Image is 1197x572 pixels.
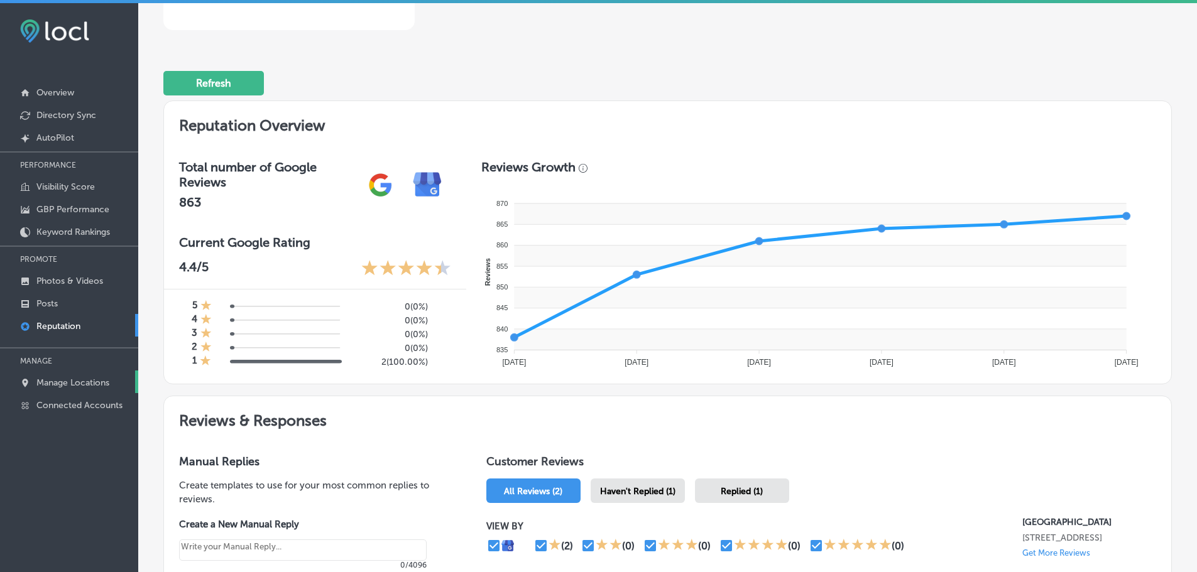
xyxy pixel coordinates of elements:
[1022,548,1090,558] p: Get More Reviews
[192,341,197,355] h4: 2
[350,329,428,340] h5: 0 ( 0% )
[600,486,675,497] span: Haven't Replied (1)
[658,538,698,553] div: 3 Stars
[1115,358,1139,367] tspan: [DATE]
[788,540,801,552] div: (0)
[20,19,89,43] img: fda3e92497d09a02dc62c9cd864e3231.png
[179,478,446,506] p: Create templates to use for your most common replies to reviews.
[561,540,573,552] div: (2)
[496,262,508,270] tspan: 855
[179,159,357,190] h3: Total number of Google Reviews
[502,358,526,367] tspan: [DATE]
[192,327,197,341] h4: 3
[164,396,1171,440] h2: Reviews & Responses
[200,327,212,341] div: 1 Star
[698,540,711,552] div: (0)
[892,540,904,552] div: (0)
[36,110,96,121] p: Directory Sync
[36,276,103,286] p: Photos & Videos
[747,358,771,367] tspan: [DATE]
[179,561,427,569] p: 0/4096
[350,357,428,367] h5: 2 ( 100.00% )
[36,204,109,215] p: GBP Performance
[496,283,508,291] tspan: 850
[504,486,562,497] span: All Reviews (2)
[200,299,212,313] div: 1 Star
[192,313,197,327] h4: 4
[179,455,446,468] h3: Manual Replies
[1022,532,1156,543] p: 3000 Ringling Blvd Sarasota, FL 34237, US
[192,355,197,369] h4: 1
[350,343,428,353] h5: 0 ( 0% )
[179,259,209,279] p: 4.4 /5
[36,87,74,98] p: Overview
[179,519,427,530] label: Create a New Manual Reply
[404,161,451,208] img: e7ababfa220611ac49bdb491a11684a6.png
[486,455,1156,473] h1: Customer Reviews
[192,299,197,313] h4: 5
[36,181,95,192] p: Visibility Score
[496,304,508,311] tspan: 845
[200,313,212,327] div: 1 Star
[36,400,123,411] p: Connected Accounts
[486,521,1022,532] p: VIEW BY
[734,538,788,553] div: 4 Stars
[357,161,404,208] img: gPZS+5FD6qPJAAAAABJRU5ErkJggg==
[992,358,1016,367] tspan: [DATE]
[179,195,357,210] h2: 863
[36,227,110,237] p: Keyword Rankings
[179,539,427,561] textarea: Create your Quick Reply
[870,358,894,367] tspan: [DATE]
[496,241,508,249] tspan: 860
[1022,517,1156,527] p: Robarts Arena
[496,220,508,228] tspan: 865
[36,321,80,332] p: Reputation
[361,259,451,279] div: 4.4 Stars
[625,358,648,367] tspan: [DATE]
[496,346,508,353] tspan: 835
[163,71,264,95] button: Refresh
[596,538,622,553] div: 2 Stars
[350,315,428,326] h5: 0 ( 0% )
[496,325,508,333] tspan: 840
[179,235,451,250] h3: Current Google Rating
[200,355,211,369] div: 1 Star
[36,298,58,309] p: Posts
[350,301,428,312] h5: 0 ( 0% )
[481,159,576,175] h3: Reviews Growth
[721,486,763,497] span: Replied (1)
[200,341,212,355] div: 1 Star
[164,101,1171,144] h2: Reputation Overview
[484,258,491,286] text: Reviews
[824,538,892,553] div: 5 Stars
[622,540,635,552] div: (0)
[36,132,74,143] p: AutoPilot
[496,200,508,207] tspan: 870
[549,538,561,553] div: 1 Star
[36,377,109,388] p: Manage Locations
